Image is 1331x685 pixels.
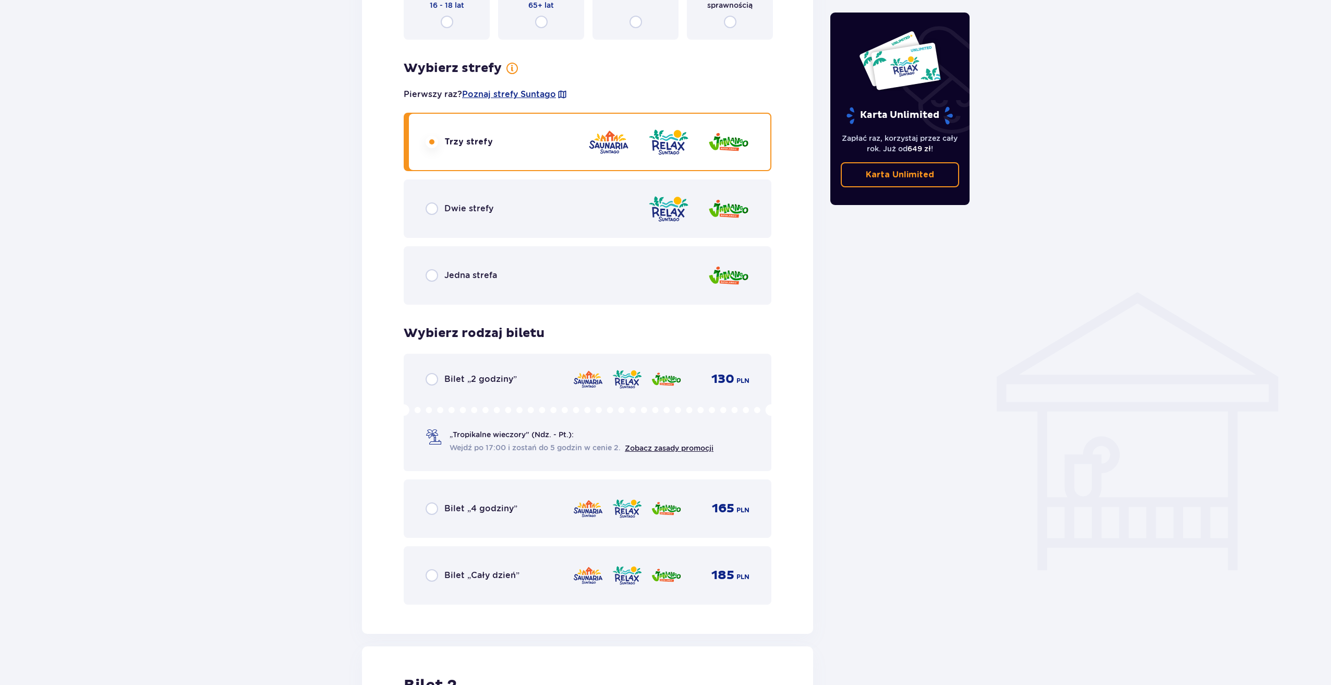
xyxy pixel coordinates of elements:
img: Saunaria [573,498,603,520]
span: 130 [711,371,734,387]
img: Relax [612,368,643,390]
img: Jamango [708,194,749,224]
span: PLN [736,572,749,582]
img: Saunaria [573,564,603,586]
span: PLN [736,376,749,386]
img: Relax [648,127,689,157]
a: Zobacz zasady promocji [625,444,713,452]
span: Trzy strefy [444,136,493,148]
img: Relax [612,564,643,586]
span: „Tropikalne wieczory" (Ndz. - Pt.): [450,429,574,440]
span: 185 [711,568,734,583]
img: Saunaria [588,127,630,157]
span: PLN [736,506,749,515]
h3: Wybierz strefy [404,61,502,76]
p: Pierwszy raz? [404,89,567,100]
a: Karta Unlimited [841,162,960,187]
img: Jamango [651,564,682,586]
span: Wejdź po 17:00 i zostań do 5 godzin w cenie 2. [450,442,621,453]
img: Dwie karty całoroczne do Suntago z napisem 'UNLIMITED RELAX', na białym tle z tropikalnymi liśćmi... [858,30,941,91]
a: Poznaj strefy Suntago [462,89,556,100]
img: Saunaria [573,368,603,390]
span: Bilet „Cały dzień” [444,570,519,581]
span: Dwie strefy [444,203,493,214]
p: Karta Unlimited [845,106,954,125]
img: Relax [612,498,643,520]
img: Jamango [708,127,749,157]
p: Zapłać raz, korzystaj przez cały rok. Już od ! [841,133,960,154]
span: Jedna strefa [444,270,497,281]
img: Jamango [651,498,682,520]
p: Karta Unlimited [866,169,934,181]
span: Bilet „4 godziny” [444,503,517,514]
h3: Wybierz rodzaj biletu [404,326,544,341]
img: Jamango [708,261,749,291]
img: Jamango [651,368,682,390]
img: Relax [648,194,689,224]
span: Bilet „2 godziny” [444,374,517,385]
span: 165 [712,501,734,516]
span: 649 zł [907,145,931,153]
